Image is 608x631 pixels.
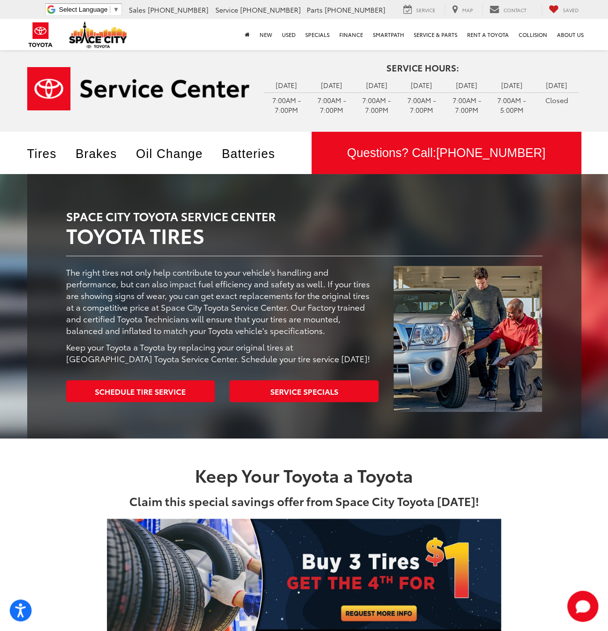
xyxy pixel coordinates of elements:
span: [PHONE_NUMBER] [240,5,301,15]
p: Claim this special savings offer from Space City Toyota [DATE]! [66,494,542,507]
span: [PHONE_NUMBER] [325,5,385,15]
span: Space City Toyota Service Center [66,208,276,224]
h3: Keep Your Toyota a Toyota [66,465,542,485]
span: Service [416,6,435,14]
img: Space City Toyota [69,21,127,48]
a: Batteries [222,147,287,160]
td: [DATE] [399,78,444,92]
img: Service Center | Space City Toyota in Humble TX [27,67,250,110]
svg: Start Chat [567,591,598,622]
a: Select Language​ [59,6,119,13]
img: Toyota Tires | Space City Toyota in Humble TX [393,266,542,412]
a: About Us [552,19,589,50]
td: 7:00AM - 7:00PM [264,92,309,117]
img: Toyota [22,19,59,51]
td: 7:00AM - 7:00PM [354,92,399,117]
a: Schedule Tire Service [66,380,215,402]
td: 7:00AM - 7:00PM [444,92,489,117]
button: Toggle Chat Window [567,591,598,622]
td: 7:00AM - 7:00PM [309,92,354,117]
td: 7:00AM - 5:00PM [489,92,534,117]
a: My Saved Vehicles [541,4,586,15]
span: [PHONE_NUMBER] [148,5,208,15]
h4: Service Hours: [264,63,581,73]
a: Oil Change [136,147,215,160]
a: SmartPath [368,19,409,50]
a: Used [277,19,300,50]
span: Sales [129,5,146,15]
a: Finance [334,19,368,50]
a: Tires [27,147,69,160]
td: [DATE] [534,78,579,92]
span: Parts [307,5,323,15]
a: Map [445,4,480,15]
a: Collision [514,19,552,50]
a: Service Specials [229,380,379,402]
a: Rent a Toyota [462,19,514,50]
td: [DATE] [489,78,534,92]
td: Closed [534,92,579,107]
span: Service [215,5,238,15]
td: [DATE] [264,78,309,92]
span: Select Language [59,6,107,13]
td: [DATE] [309,78,354,92]
td: [DATE] [354,78,399,92]
td: [DATE] [444,78,489,92]
a: Specials [300,19,334,50]
span: Map [462,6,473,14]
p: Keep your Toyota a Toyota by replacing your original tires at [GEOGRAPHIC_DATA] Toyota Service Ce... [66,341,379,364]
a: Contact [482,4,534,15]
a: Brakes [75,147,129,160]
span: Contact [504,6,526,14]
a: Questions? Call:[PHONE_NUMBER] [312,132,581,175]
a: Home [240,19,255,50]
span: Saved [563,6,579,14]
span: ▼ [113,6,119,13]
div: Questions? Call: [312,132,581,175]
span: [PHONE_NUMBER] [436,146,545,159]
a: Service [396,4,443,15]
h2: Toyota Tires [66,201,542,245]
a: New [255,19,277,50]
p: The right tires not only help contribute to your vehicle's handling and performance, but can also... [66,266,379,336]
td: 7:00AM - 7:00PM [399,92,444,117]
a: Service & Parts [409,19,462,50]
